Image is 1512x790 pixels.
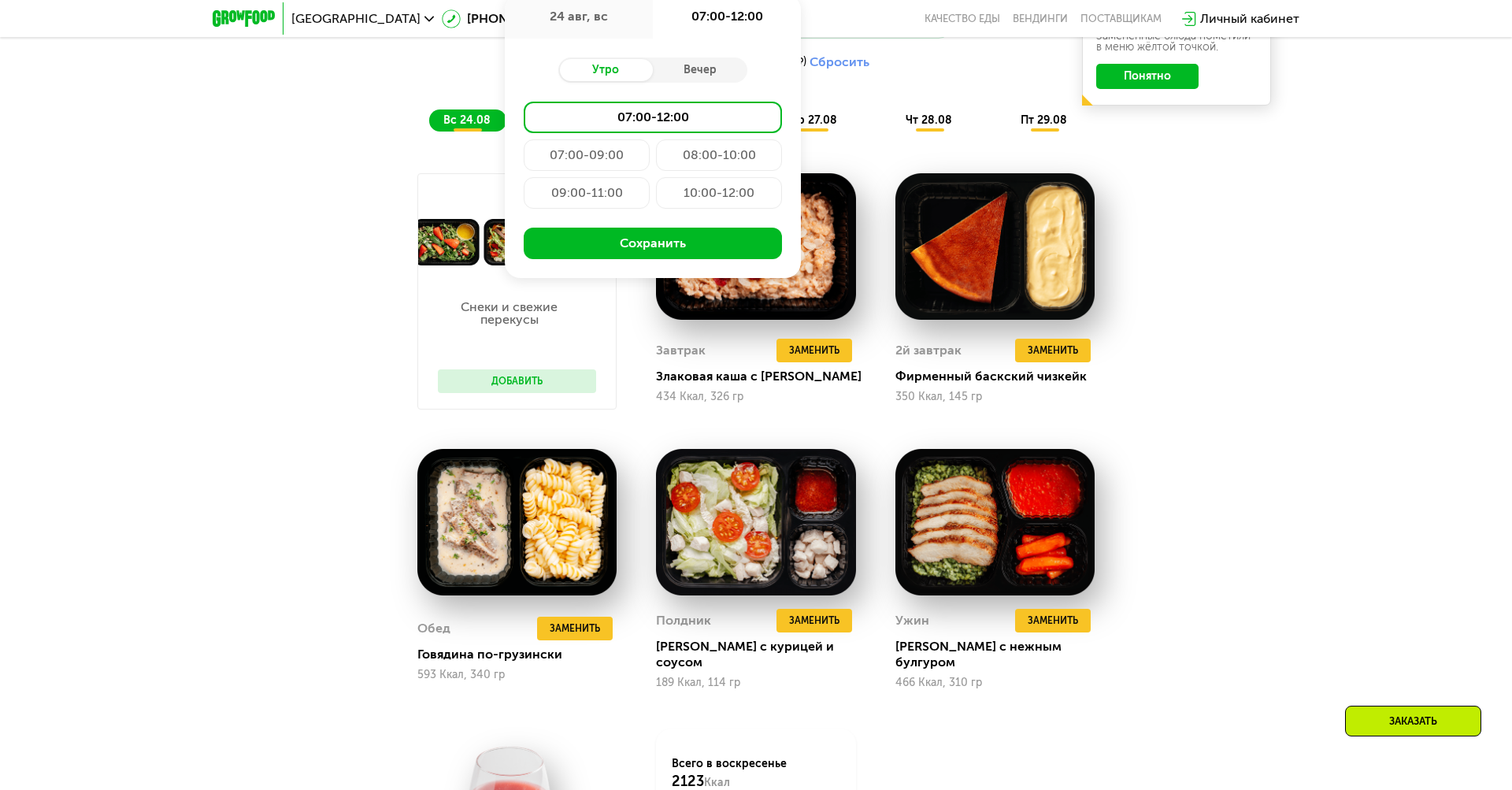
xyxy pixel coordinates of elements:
[810,54,869,70] button: Сбросить
[656,677,855,689] div: 189 Ккал, 114 гр
[291,13,421,25] span: [GEOGRAPHIC_DATA]
[524,102,782,133] div: 07:00-12:00
[1015,609,1091,632] button: Заменить
[776,339,852,362] button: Заменить
[442,9,580,28] a: [PHONE_NUMBER]
[1028,613,1078,629] span: Заменить
[656,339,706,362] div: Завтрак
[438,369,596,393] button: Добавить
[1028,343,1078,358] span: Заменить
[776,609,852,632] button: Заменить
[1096,64,1199,89] button: Понятно
[1080,13,1162,25] div: поставщикам
[1200,9,1299,28] div: Личный кабинет
[656,139,782,171] div: 08:00-10:00
[895,369,1107,384] div: Фирменный баскский чизкейк
[895,609,929,632] div: Ужин
[653,59,747,81] div: Вечер
[656,369,868,384] div: Злаковая каша с [PERSON_NAME]
[789,343,839,358] span: Заменить
[790,113,837,127] span: ср 27.08
[558,59,653,81] div: Утро
[524,139,650,171] div: 07:00-09:00
[1345,706,1481,736] div: Заказать
[417,647,629,662] div: Говядина по-грузински
[438,301,580,326] p: Снеки и свежие перекусы
[537,617,613,640] button: Заменить
[789,613,839,629] span: Заменить
[704,776,730,789] span: Ккал
[656,391,855,403] div: 434 Ккал, 326 гр
[524,228,782,259] button: Сохранить
[1021,113,1067,127] span: пт 29.08
[656,177,782,209] div: 10:00-12:00
[895,677,1095,689] div: 466 Ккал, 310 гр
[1013,13,1068,25] a: Вендинги
[925,13,1000,25] a: Качество еды
[656,639,868,670] div: [PERSON_NAME] с курицей и соусом
[906,113,952,127] span: чт 28.08
[1015,339,1091,362] button: Заменить
[656,609,711,632] div: Полдник
[417,617,450,640] div: Обед
[550,621,600,636] span: Заменить
[417,669,617,681] div: 593 Ккал, 340 гр
[443,113,491,127] span: вс 24.08
[1096,31,1257,53] div: Заменённые блюда пометили в меню жёлтой точкой.
[672,773,704,790] span: 2123
[895,391,1095,403] div: 350 Ккал, 145 гр
[524,177,650,209] div: 09:00-11:00
[895,339,962,362] div: 2й завтрак
[895,639,1107,670] div: [PERSON_NAME] с нежным булгуром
